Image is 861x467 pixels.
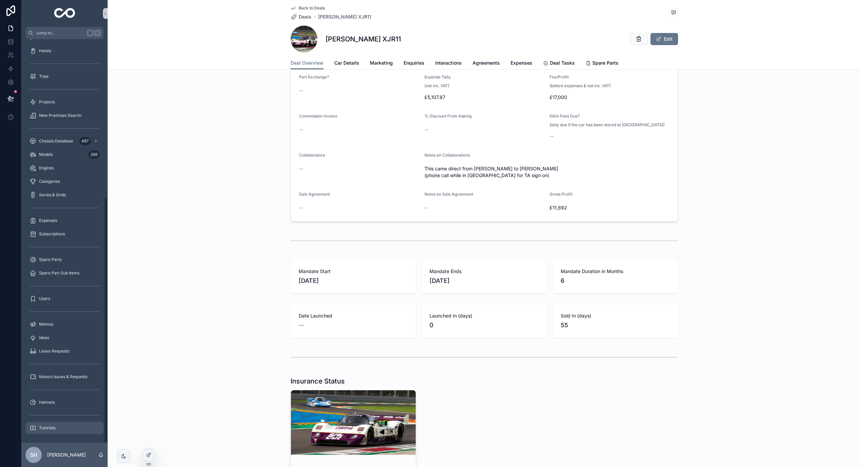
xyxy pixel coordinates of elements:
[299,312,408,319] span: Date Launched
[326,34,401,44] h1: [PERSON_NAME] XJR11
[39,270,79,276] span: Spare Part Sub Items
[26,162,104,174] a: Engines
[26,109,104,122] a: New Premises Search
[26,96,104,108] a: Projects
[26,345,104,357] a: Leave Requests
[299,113,337,119] span: Commission Invoice
[299,13,311,20] span: Deals
[473,57,500,70] a: Agreements
[299,153,325,158] span: Collaborators
[550,74,569,79] span: Fee/Profit
[550,133,554,140] span: --
[39,400,55,405] span: Helmets
[79,137,91,145] div: 487
[26,189,104,201] a: Series & Grids
[299,87,303,94] span: --
[424,113,472,119] span: % Discount From Asking
[26,254,104,266] a: Spare Parts
[88,151,100,159] div: 266
[22,39,108,443] div: scrollable content
[54,8,75,19] img: App logo
[299,5,325,11] span: Back to Deals
[26,214,104,227] a: Expenses
[550,94,670,101] span: £17,000
[291,5,325,11] a: Back to Deals
[299,126,303,133] span: --
[39,425,55,431] span: Tutorials
[26,371,104,383] a: Noloco Issues & Requests
[26,267,104,279] a: Spare Part Sub Items
[550,113,580,119] span: Kiklo Fees Due?
[26,175,104,188] a: Categories
[424,94,545,101] span: £5,107.87
[26,27,104,39] button: Jump to...K
[299,268,408,275] span: Mandate Start
[95,30,100,36] span: K
[39,231,65,237] span: Subscriptions
[291,13,311,20] a: Deals
[424,165,670,179] span: This came direct from [PERSON_NAME] to [PERSON_NAME] (phone call while in [GEOGRAPHIC_DATA] for T...
[299,192,330,197] span: Sale Agreement
[39,113,81,118] span: New Premises Search
[424,126,428,133] span: --
[26,70,104,82] a: Trips
[404,60,424,66] span: Enquiries
[561,312,670,319] span: Sold In (days)
[550,192,572,197] span: Gross Profit
[561,268,670,275] span: Mandate Duration in Months
[424,204,428,211] span: --
[39,322,53,327] span: Memos
[318,13,371,20] a: [PERSON_NAME] XJR11
[299,204,303,211] span: --
[550,204,670,211] span: £11,892
[334,57,359,70] a: Car Details
[511,60,532,66] span: Expenses
[39,257,62,262] span: Spare Parts
[39,218,57,223] span: Expenses
[511,57,532,70] a: Expenses
[334,60,359,66] span: Car Details
[424,153,470,158] span: Notes on Collaborations
[424,192,473,197] span: Notes on Sale Agreement
[429,276,539,286] span: [DATE]
[429,312,539,319] span: Launched In (days)
[370,57,393,70] a: Marketing
[39,152,53,157] span: Models
[39,99,55,105] span: Projects
[26,318,104,330] a: Memos
[435,57,462,70] a: Interactions
[291,376,345,386] h1: Insurance Status
[370,60,393,66] span: Marketing
[26,396,104,408] a: Helmets
[299,276,408,286] span: [DATE]
[561,276,670,286] span: 6
[424,83,449,89] span: (not inc. VAT)
[39,48,51,54] span: Hotels
[39,179,60,184] span: Categories
[543,57,575,70] a: Deal Tasks
[404,57,424,70] a: Enquiries
[39,335,49,340] span: Ideas
[26,228,104,240] a: Subscriptions
[26,422,104,434] a: Tutorials
[299,165,303,172] span: --
[650,33,678,45] button: Edit
[424,74,451,79] span: Expense Tally
[26,148,104,161] a: Models266
[39,374,87,379] span: Noloco Issues & Requests
[291,57,324,70] a: Deal Overview
[291,60,324,66] span: Deal Overview
[39,192,66,198] span: Series & Grids
[39,165,54,171] span: Engines
[39,74,48,79] span: Trips
[39,138,73,144] span: Chassis Database
[550,83,611,89] span: (before expenses & not inc. VAT)
[586,57,619,70] a: Spare Parts
[291,390,416,455] div: Jaguar-XJR-11-157577.jpg
[592,60,619,66] span: Spare Parts
[30,451,37,459] span: SH
[39,348,69,354] span: Leave Requests
[26,135,104,147] a: Chassis Database487
[429,268,539,275] span: Mandate Ends
[47,452,86,458] p: [PERSON_NAME]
